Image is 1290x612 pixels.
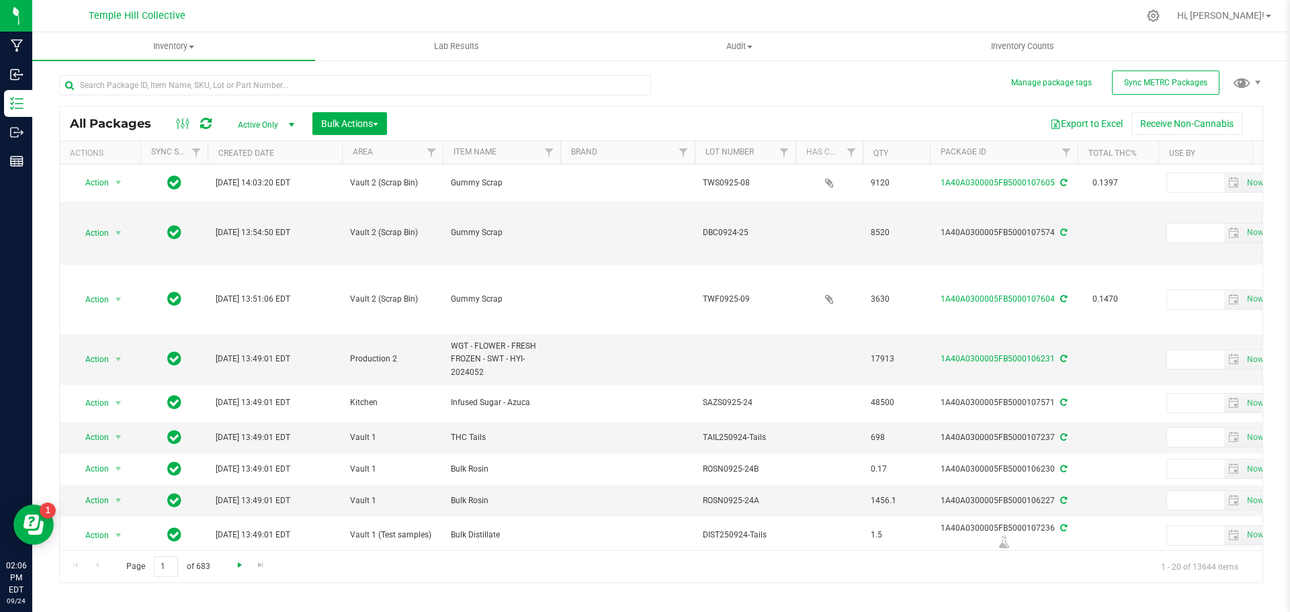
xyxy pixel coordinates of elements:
[89,10,185,21] span: Temple Hill Collective
[871,293,922,306] span: 3630
[10,39,24,52] inline-svg: Manufacturing
[941,354,1055,363] a: 1A40A0300005FB5000106231
[73,350,110,369] span: Action
[1088,148,1137,158] a: Total THC%
[6,560,26,596] p: 02:06 PM EDT
[167,393,181,412] span: In Sync
[1244,173,1266,192] span: select
[167,525,181,544] span: In Sync
[871,494,922,507] span: 1456.1
[10,97,24,110] inline-svg: Inventory
[167,223,181,242] span: In Sync
[312,112,387,135] button: Bulk Actions
[928,396,1080,409] div: 1A40A0300005FB5000107571
[1150,556,1249,576] span: 1 - 20 of 13644 items
[941,147,986,157] a: Package ID
[1224,224,1244,243] span: select
[773,141,795,164] a: Filter
[941,178,1055,187] a: 1A40A0300005FB5000107605
[451,293,552,306] span: Gummy Scrap
[216,353,290,365] span: [DATE] 13:49:01 EDT
[871,463,922,476] span: 0.17
[216,529,290,541] span: [DATE] 13:49:01 EDT
[1058,496,1067,505] span: Sync from Compliance System
[70,116,165,131] span: All Packages
[1058,354,1067,363] span: Sync from Compliance System
[703,431,787,444] span: TAIL250924-Tails
[167,491,181,510] span: In Sync
[315,32,598,60] a: Lab Results
[1244,460,1266,478] span: select
[1244,394,1266,413] span: Set Current date
[350,431,435,444] span: Vault 1
[1131,112,1242,135] button: Receive Non-Cannabis
[251,556,271,574] a: Go to the last page
[110,224,127,243] span: select
[1169,148,1195,158] a: Use By
[451,396,552,409] span: Infused Sugar - Azuca
[1224,173,1244,192] span: select
[703,463,787,476] span: ROSN0925-24B
[1244,350,1266,369] span: select
[154,556,178,577] input: 1
[216,463,290,476] span: [DATE] 13:49:01 EDT
[703,396,787,409] span: SAZS0925-24
[1244,394,1266,412] span: select
[703,226,787,239] span: DBC0924-25
[1058,398,1067,407] span: Sync from Compliance System
[216,494,290,507] span: [DATE] 13:49:01 EDT
[70,148,135,158] div: Actions
[451,431,552,444] span: THC Tails
[871,529,922,541] span: 1.5
[1224,460,1244,478] span: select
[110,526,127,545] span: select
[1224,350,1244,369] span: select
[13,505,54,545] iframe: Resource center
[10,126,24,139] inline-svg: Outbound
[873,148,888,158] a: Qty
[599,40,880,52] span: Audit
[451,340,552,379] span: WGT - FLOWER - FRESH FROZEN - SWT - HYI-2024052
[1145,9,1162,22] div: Manage settings
[1058,178,1067,187] span: Sync from Compliance System
[538,141,560,164] a: Filter
[454,147,497,157] a: Item Name
[10,68,24,81] inline-svg: Inbound
[167,428,181,447] span: In Sync
[216,177,290,189] span: [DATE] 14:03:20 EDT
[451,494,552,507] span: Bulk Rosin
[353,147,373,157] a: Area
[350,226,435,239] span: Vault 2 (Scrap Bin)
[1244,290,1266,309] span: select
[451,463,552,476] span: Bulk Rosin
[32,40,315,52] span: Inventory
[871,226,922,239] span: 8520
[451,177,552,189] span: Gummy Scrap
[1224,428,1244,447] span: select
[110,350,127,369] span: select
[881,32,1164,60] a: Inventory Counts
[1244,491,1266,510] span: select
[230,556,249,574] a: Go to the next page
[1011,77,1092,89] button: Manage package tags
[216,431,290,444] span: [DATE] 13:49:01 EDT
[871,431,922,444] span: 698
[1224,394,1244,412] span: select
[350,353,435,365] span: Production 2
[703,494,787,507] span: ROSN0925-24A
[973,40,1072,52] span: Inventory Counts
[216,396,290,409] span: [DATE] 13:49:01 EDT
[451,226,552,239] span: Gummy Scrap
[110,394,127,412] span: select
[73,491,110,510] span: Action
[1244,525,1266,545] span: Set Current date
[1224,290,1244,309] span: select
[1058,294,1067,304] span: Sync from Compliance System
[928,535,1080,548] div: Lab Sample
[673,141,695,164] a: Filter
[1058,433,1067,442] span: Sync from Compliance System
[451,529,552,541] span: Bulk Distillate
[1086,173,1125,193] span: 0.1397
[73,290,110,309] span: Action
